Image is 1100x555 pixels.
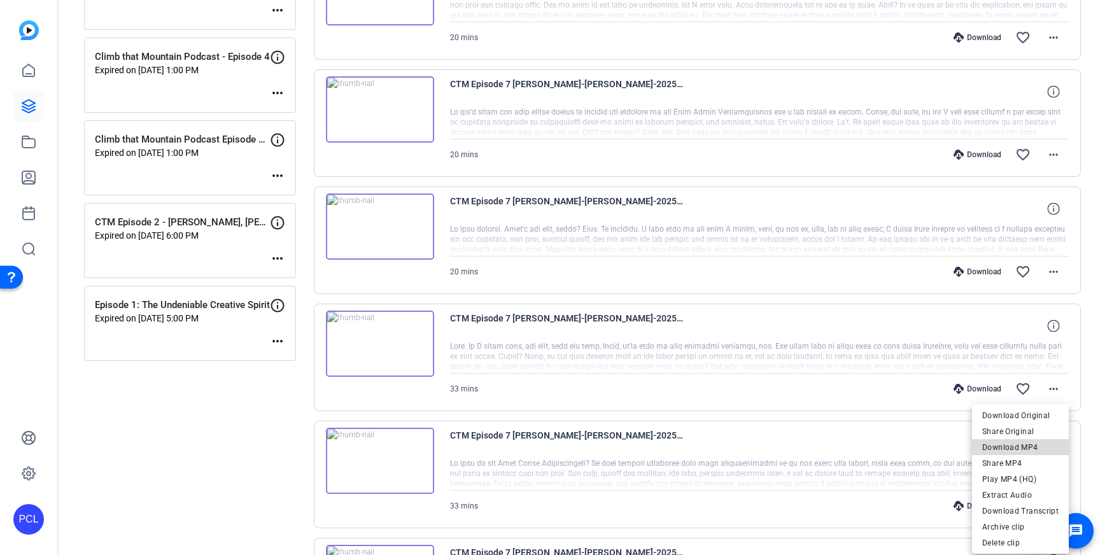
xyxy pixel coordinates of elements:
[982,440,1059,455] span: Download MP4
[982,424,1059,439] span: Share Original
[982,519,1059,535] span: Archive clip
[982,503,1059,519] span: Download Transcript
[982,456,1059,471] span: Share MP4
[982,408,1059,423] span: Download Original
[982,472,1059,487] span: Play MP4 (HQ)
[982,488,1059,503] span: Extract Audio
[982,535,1059,551] span: Delete clip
